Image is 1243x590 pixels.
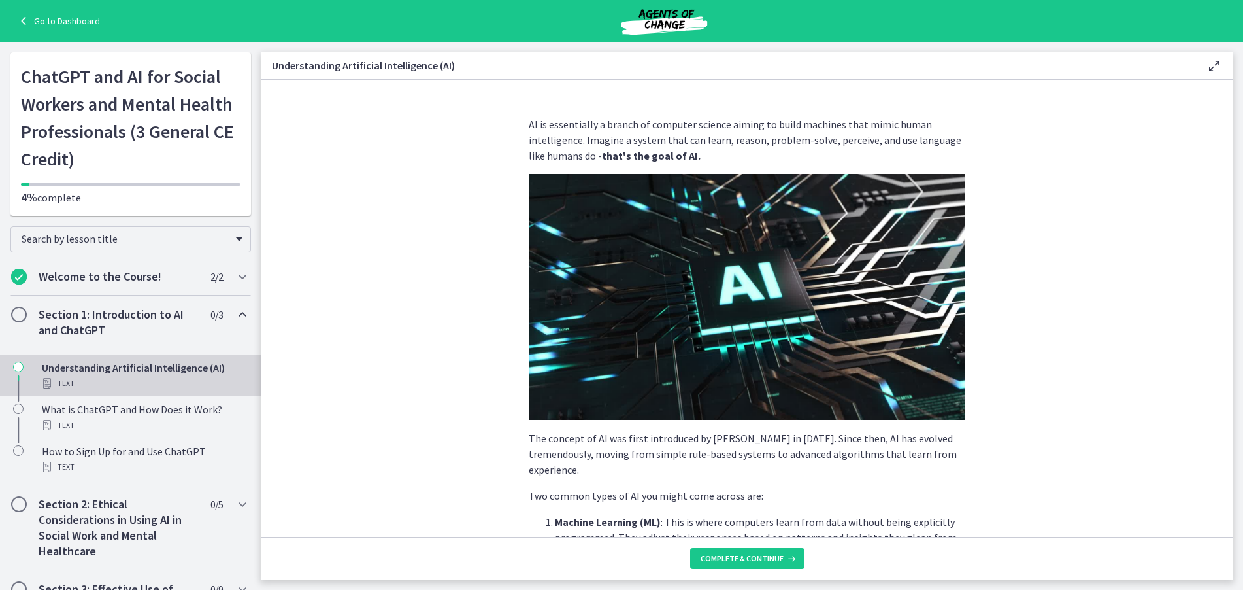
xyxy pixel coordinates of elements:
[210,496,223,512] span: 0 / 5
[529,430,965,477] p: The concept of AI was first introduced by [PERSON_NAME] in [DATE]. Since then, AI has evolved tre...
[42,459,246,475] div: Text
[529,116,965,164] p: AI is essentially a branch of computer science aiming to build machines that mimic human intellig...
[11,269,27,285] i: Completed
[272,58,1185,73] h3: Understanding Artificial Intelligence (AI)
[42,417,246,433] div: Text
[602,149,701,162] strong: that's the goal of AI.
[690,548,804,569] button: Complete & continue
[529,174,965,420] img: Black_Minimalist_Modern_AI_Robot_Presentation_%281%29.png
[21,63,240,173] h1: ChatGPT and AI for Social Workers and Mental Health Professionals (3 General CE Credit)
[42,402,246,433] div: What is ChatGPT and How Does it Work?
[42,375,246,391] div: Text
[42,443,246,475] div: How to Sign Up for and Use ChatGPT
[10,226,251,252] div: Search by lesson title
[22,232,229,245] span: Search by lesson title
[21,190,240,205] p: complete
[39,496,198,559] h2: Section 2: Ethical Considerations in Using AI in Social Work and Mental Healthcare
[39,307,198,338] h2: Section 1: Introduction to AI and ChatGPT
[210,307,223,322] span: 0 / 3
[39,269,198,285] h2: Welcome to the Course!
[555,515,661,529] strong: Machine Learning (ML)
[21,190,37,205] span: 4%
[529,488,965,504] p: Two common types of AI you might come across are:
[42,360,246,391] div: Understanding Artificial Intelligence (AI)
[586,5,742,37] img: Agents of Change
[210,269,223,285] span: 2 / 2
[16,13,100,29] a: Go to Dashboard
[701,553,784,564] span: Complete & continue
[555,514,965,561] p: : This is where computers learn from data without being explicitly programmed. They adjust their ...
